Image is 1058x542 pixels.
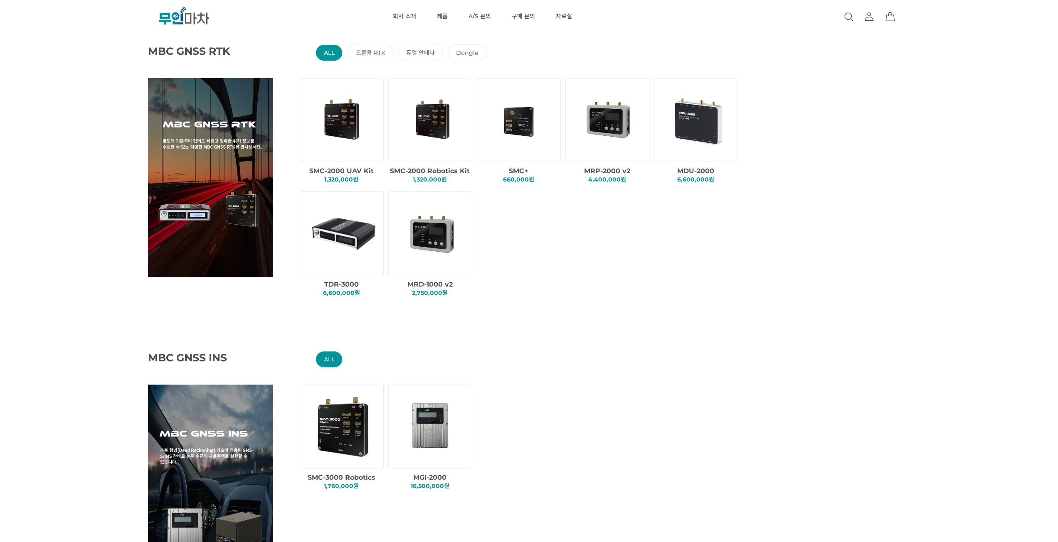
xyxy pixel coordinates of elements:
span: SMC-3000 Robotics [308,473,375,481]
li: 듀얼 안테나 [398,44,443,61]
span: TDR-3000 [324,280,359,288]
span: 16,500,000원 [411,482,449,490]
img: c7e238774e5180ddedaee608f1e40e55.png [308,391,379,462]
span: SMC-2000 UAV Kit [309,167,374,175]
span: 4,400,000원 [588,176,626,183]
li: Dongle [448,44,487,61]
img: f8268eb516eb82712c4b199d88f6799e.png [485,84,556,155]
li: ALL [316,44,343,61]
span: MBC GNSS INS [148,351,252,364]
li: ALL [316,351,343,368]
img: 9b9ab8696318a90dfe4e969267b5ed87.png [573,84,644,155]
span: 2,750,000원 [412,289,448,297]
img: 1ee78b6ef8b89e123d6f4d8a617f2cc2.png [308,84,379,155]
img: 74693795f3d35c287560ef585fd79621.png [396,198,467,269]
img: main_GNSS_RTK.png [148,78,273,277]
span: MDU-2000 [677,167,714,175]
span: 660,000원 [503,176,534,183]
span: MRD-1000 v2 [407,280,453,288]
span: SMC-2000 Robotics Kit [390,167,470,175]
span: 1,320,000원 [324,176,358,183]
span: MRP-2000 v2 [584,167,630,175]
li: 드론용 RTK [348,44,393,61]
span: SMC+ [509,167,528,175]
img: dd1389de6ba74b56ed1c86d804b0ca77.png [396,84,467,155]
span: 6,600,000원 [323,289,360,297]
span: MGI-2000 [413,473,446,481]
span: 6,600,000원 [677,176,714,183]
img: 75edcddac6e7008a6a39aba9a4d77e54.png [396,391,467,462]
img: 6483618fc6c74fd86d4df014c1d99106.png [662,84,733,155]
span: 1,760,000원 [324,482,359,490]
span: MBC GNSS RTK [148,45,252,57]
img: 29e1ed50bec2d2c3d08ab21b2fffb945.png [308,198,379,269]
span: 1,320,000원 [413,176,447,183]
